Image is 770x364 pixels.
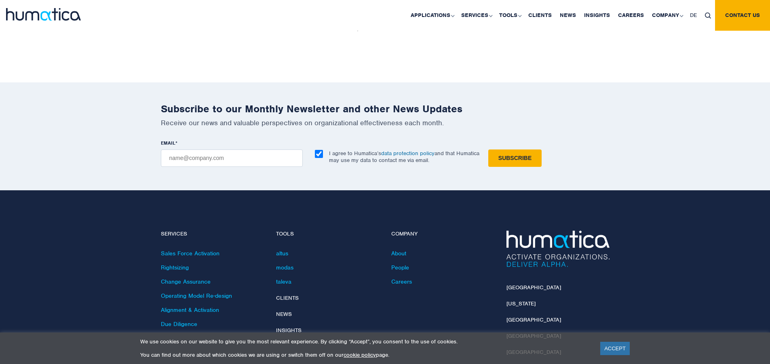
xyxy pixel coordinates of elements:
[161,140,175,146] span: EMAIL
[506,284,561,291] a: [GEOGRAPHIC_DATA]
[161,118,610,127] p: Receive our news and valuable perspectives on organizational effectiveness each month.
[506,231,610,267] img: Humatica
[600,342,630,355] a: ACCEPT
[161,320,197,328] a: Due Diligence
[161,231,264,238] h4: Services
[276,278,291,285] a: taleva
[391,231,494,238] h4: Company
[391,264,409,271] a: People
[391,278,412,285] a: Careers
[506,300,536,307] a: [US_STATE]
[488,149,542,167] input: Subscribe
[276,264,293,271] a: modas
[276,250,288,257] a: altus
[276,295,299,301] a: Clients
[276,311,292,318] a: News
[705,13,711,19] img: search_icon
[381,150,435,157] a: data protection policy
[161,149,303,167] input: name@company.com
[161,264,189,271] a: Rightsizing
[161,278,211,285] a: Change Assurance
[506,316,561,323] a: [GEOGRAPHIC_DATA]
[140,351,590,358] p: You can find out more about which cookies we are using or switch them off on our page.
[161,103,610,115] h2: Subscribe to our Monthly Newsletter and other News Updates
[6,8,81,21] img: logo
[391,250,406,257] a: About
[315,150,323,158] input: I agree to Humatica’sdata protection policyand that Humatica may use my data to contact me via em...
[690,12,697,19] span: DE
[140,338,590,345] p: We use cookies on our website to give you the most relevant experience. By clicking “Accept”, you...
[344,351,376,358] a: cookie policy
[329,150,479,164] p: I agree to Humatica’s and that Humatica may use my data to contact me via email.
[161,306,219,314] a: Alignment & Activation
[161,250,219,257] a: Sales Force Activation
[276,327,302,334] a: Insights
[276,231,379,238] h4: Tools
[161,292,232,299] a: Operating Model Re-design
